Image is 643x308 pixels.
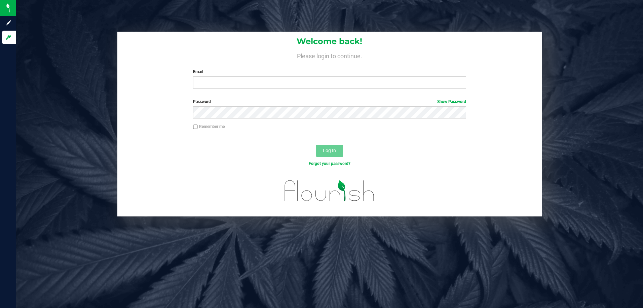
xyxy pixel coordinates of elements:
[193,69,466,75] label: Email
[5,20,12,26] inline-svg: Sign up
[193,99,211,104] span: Password
[117,37,542,46] h1: Welcome back!
[309,161,350,166] a: Forgot your password?
[276,174,383,208] img: flourish_logo.svg
[437,99,466,104] a: Show Password
[193,124,225,130] label: Remember me
[193,125,198,129] input: Remember me
[5,34,12,41] inline-svg: Log in
[323,148,336,153] span: Log In
[117,51,542,59] h4: Please login to continue.
[316,145,343,157] button: Log In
